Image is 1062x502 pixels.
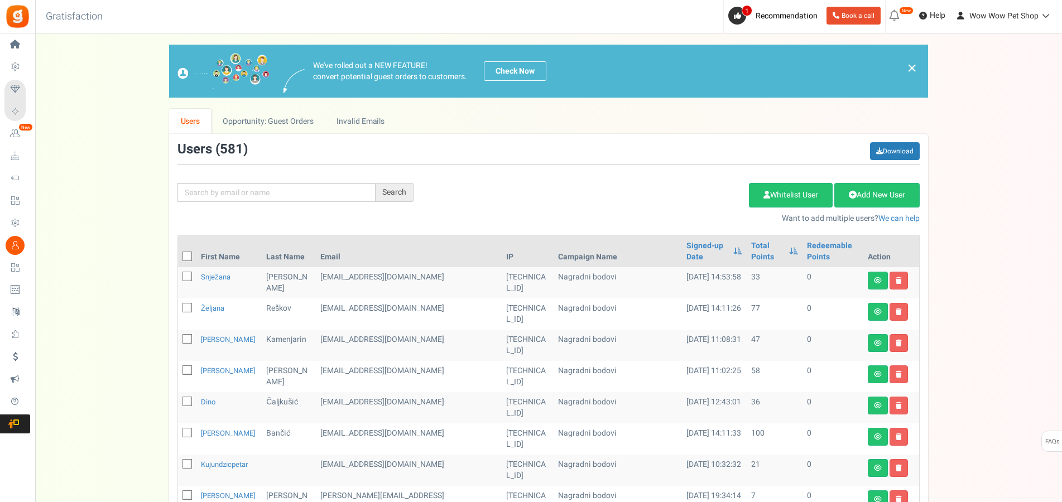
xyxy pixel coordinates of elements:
a: Help [915,7,950,25]
i: View details [874,308,882,315]
span: 1 [742,5,752,16]
i: Delete user [896,465,902,471]
th: IP [502,236,553,267]
div: Search [376,183,414,202]
td: [DATE] 14:53:58 [682,267,747,298]
a: × [907,61,917,75]
a: We can help [878,213,920,224]
td: 0 [802,298,863,330]
i: View details [874,277,882,284]
td: [TECHNICAL_ID] [502,455,553,486]
td: 33 [747,267,802,298]
td: 21 [747,455,802,486]
td: Čaljkušić [262,392,315,423]
td: [EMAIL_ADDRESS][DOMAIN_NAME] [316,267,502,298]
a: Users [169,109,212,134]
td: 58 [747,361,802,392]
td: Bančić [262,423,315,455]
td: [DATE] 14:11:33 [682,423,747,455]
td: [TECHNICAL_ID] [502,423,553,455]
a: [PERSON_NAME] [201,490,255,501]
td: Nagradni bodovi [554,330,682,361]
td: Nagradni bodovi [554,423,682,455]
i: Delete user [896,371,902,378]
th: Campaign Name [554,236,682,267]
td: customer [316,298,502,330]
a: Signed-up Date [686,240,728,263]
td: 47 [747,330,802,361]
td: Nagradni bodovi [554,392,682,423]
i: Delete user [896,340,902,346]
span: Help [927,10,945,21]
a: New [4,124,30,143]
th: Last Name [262,236,315,267]
img: Gratisfaction [5,4,30,29]
a: Dino [201,397,215,407]
td: [EMAIL_ADDRESS][DOMAIN_NAME] [316,330,502,361]
td: 0 [802,423,863,455]
a: kujundzicpetar [201,459,248,470]
td: Nagradni bodovi [554,267,682,298]
td: [DATE] 14:11:26 [682,298,747,330]
td: [TECHNICAL_ID] [502,361,553,392]
span: 581 [220,139,243,159]
td: 77 [747,298,802,330]
a: [PERSON_NAME] [201,365,255,376]
i: Delete user [896,308,902,315]
i: View details [874,433,882,440]
a: Book a call [826,7,881,25]
td: [DATE] 10:32:32 [682,455,747,486]
span: Wow Wow Pet Shop [969,10,1039,22]
i: Delete user [896,402,902,409]
td: [EMAIL_ADDRESS][DOMAIN_NAME] [316,361,502,392]
a: Invalid Emails [325,109,396,134]
i: Delete user [896,277,902,284]
td: [EMAIL_ADDRESS][DOMAIN_NAME] [316,392,502,423]
td: 0 [802,392,863,423]
a: 1 Recommendation [728,7,822,25]
td: 100 [747,423,802,455]
td: Nagradni bodovi [554,361,682,392]
p: Want to add multiple users? [430,213,920,224]
td: [TECHNICAL_ID] [502,267,553,298]
i: View details [874,402,882,409]
a: [PERSON_NAME] [201,334,255,345]
td: [TECHNICAL_ID] [502,298,553,330]
input: Search by email or name [177,183,376,202]
em: New [18,123,33,131]
th: Action [863,236,919,267]
img: images [283,69,305,93]
td: [DATE] 12:43:01 [682,392,747,423]
td: 0 [802,267,863,298]
td: [PERSON_NAME] [262,361,315,392]
a: Add New User [834,183,920,207]
td: Nagradni bodovi [554,455,682,486]
td: [DATE] 11:02:25 [682,361,747,392]
i: View details [874,371,882,378]
img: images [177,53,270,89]
span: Recommendation [756,10,818,22]
td: [TECHNICAL_ID] [502,330,553,361]
th: First Name [196,236,262,267]
a: Total Points [751,240,784,263]
a: Snježana [201,272,230,282]
a: Download [870,142,920,160]
td: 0 [802,330,863,361]
a: [PERSON_NAME] [201,428,255,438]
em: New [899,7,914,15]
td: 36 [747,392,802,423]
td: 0 [802,361,863,392]
i: View details [874,465,882,471]
a: Check Now [484,61,546,81]
td: [EMAIL_ADDRESS][DOMAIN_NAME] [316,423,502,455]
th: Email [316,236,502,267]
p: We've rolled out a NEW FEATURE! convert potential guest orders to customers. [313,60,467,83]
a: Redeemable Points [807,240,859,263]
td: 0 [802,455,863,486]
a: Željana [201,303,224,313]
span: FAQs [1045,431,1060,452]
h3: Gratisfaction [33,6,115,28]
td: [TECHNICAL_ID] [502,392,553,423]
h3: Users ( ) [177,142,248,157]
td: [DATE] 11:08:31 [682,330,747,361]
